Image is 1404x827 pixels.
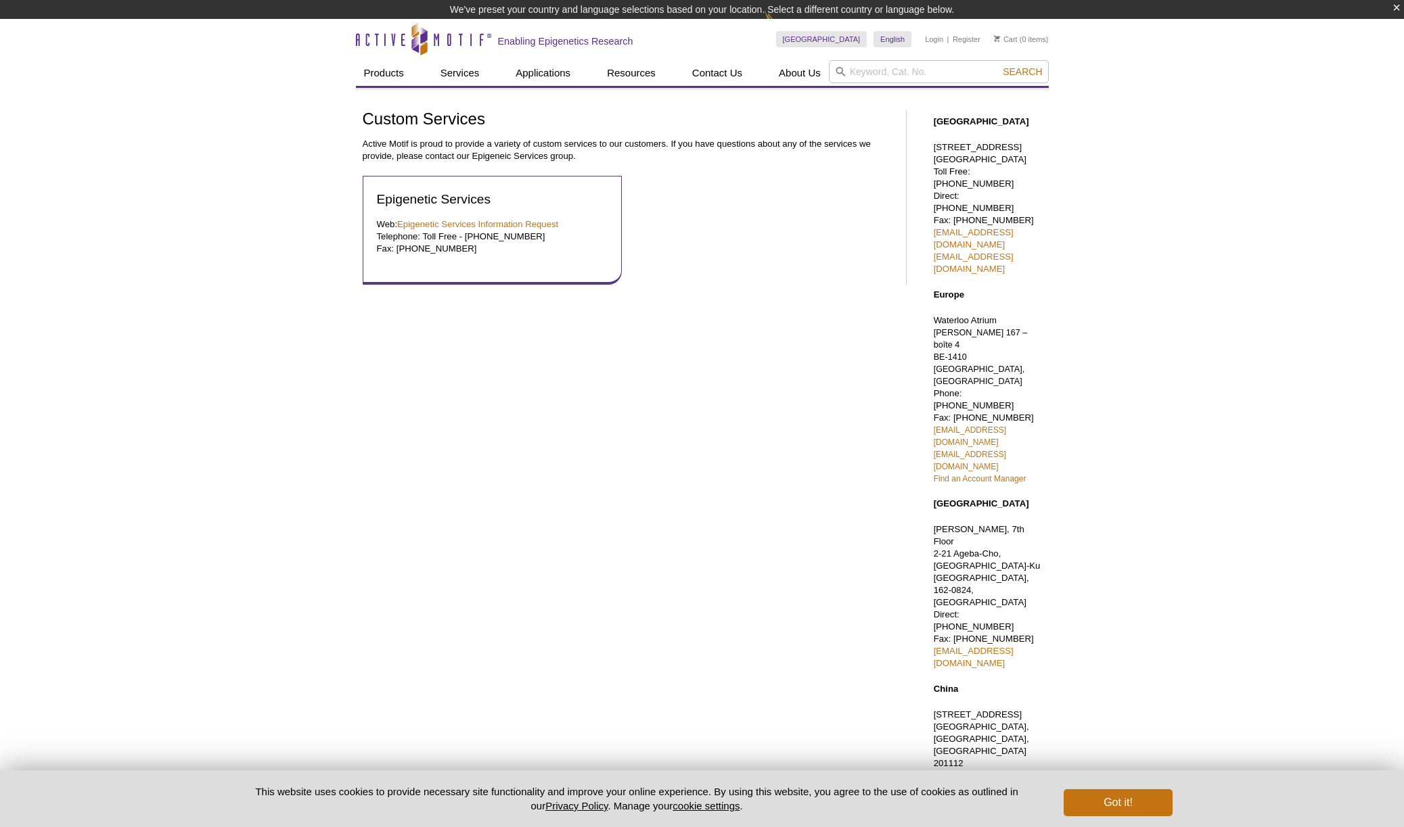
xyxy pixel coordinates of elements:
button: Got it! [1064,789,1172,816]
a: Resources [599,60,664,86]
p: [STREET_ADDRESS] [GEOGRAPHIC_DATA] Toll Free: [PHONE_NUMBER] Direct: [PHONE_NUMBER] Fax: [PHONE_N... [934,141,1042,275]
a: [EMAIL_ADDRESS][DOMAIN_NAME] [934,450,1006,471]
a: Applications [507,60,579,86]
h1: Custom Services [363,110,892,130]
a: [EMAIL_ADDRESS][DOMAIN_NAME] [934,252,1014,274]
p: Web: Telephone: Toll Free - [PHONE_NUMBER] Fax: [PHONE_NUMBER] [377,218,608,255]
a: Epigenetic Services Information Request [397,219,558,229]
li: (0 items) [994,31,1049,47]
a: [EMAIL_ADDRESS][DOMAIN_NAME] [934,646,1014,668]
p: This website uses cookies to provide necessary site functionality and improve your online experie... [232,784,1042,813]
a: Services [432,60,488,86]
a: [GEOGRAPHIC_DATA] [776,31,867,47]
a: [EMAIL_ADDRESS][DOMAIN_NAME] [934,227,1014,250]
h2: Enabling Epigenetics Research [498,35,633,47]
strong: Europe [934,289,964,300]
strong: [GEOGRAPHIC_DATA] [934,116,1029,126]
p: [PERSON_NAME], 7th Floor 2-21 Ageba-Cho, [GEOGRAPHIC_DATA]-Ku [GEOGRAPHIC_DATA], 162-0824, [GEOGR... [934,523,1042,669]
a: Register [953,34,980,44]
input: Keyword, Cat. No. [829,60,1049,83]
h2: Epigenetic Services [377,190,608,208]
strong: [GEOGRAPHIC_DATA] [934,498,1029,509]
button: Search [999,66,1046,78]
a: Cart [994,34,1018,44]
li: | [947,31,949,47]
p: Active Motif is proud to provide a variety of custom services to our customers. If you have quest... [363,138,892,162]
span: Search [1003,66,1042,77]
a: Products [356,60,412,86]
img: Your Cart [994,35,1000,42]
a: About Us [771,60,829,86]
a: Contact Us [684,60,750,86]
strong: China [934,684,959,694]
a: English [874,31,911,47]
p: Waterloo Atrium Phone: [PHONE_NUMBER] Fax: [PHONE_NUMBER] [934,314,1042,485]
button: cookie settings [673,800,740,811]
a: Login [925,34,943,44]
a: [EMAIL_ADDRESS][DOMAIN_NAME] [934,425,1006,447]
a: Privacy Policy [545,800,608,811]
img: Change Here [765,10,800,42]
a: Find an Account Manager [934,474,1026,483]
span: [PERSON_NAME] 167 – boîte 4 BE-1410 [GEOGRAPHIC_DATA], [GEOGRAPHIC_DATA] [934,328,1028,386]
